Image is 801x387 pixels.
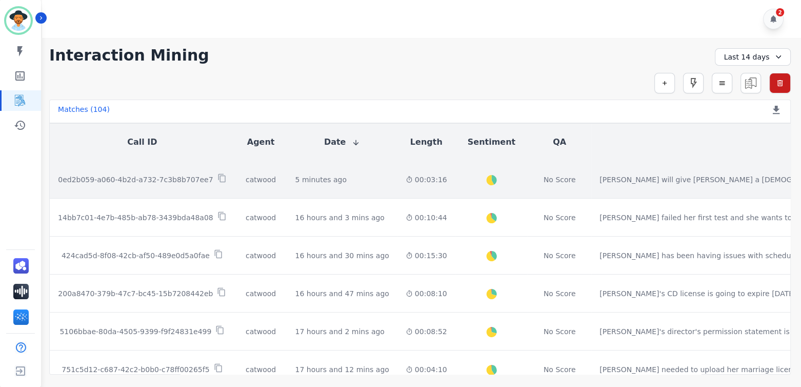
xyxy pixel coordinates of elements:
div: catwood [243,175,279,185]
div: catwood [243,288,279,299]
button: Length [410,136,443,148]
div: No Score [544,175,576,185]
div: 00:10:44 [406,212,447,223]
div: No Score [544,364,576,375]
p: 424cad5d-8f08-42cb-af50-489e0d5a0fae [62,250,210,261]
p: 5106bbae-80da-4505-9399-f9f24831e499 [59,326,211,337]
div: 00:15:30 [406,250,447,261]
div: No Score [544,212,576,223]
div: 16 hours and 47 mins ago [295,288,389,299]
div: 00:03:16 [406,175,447,185]
div: 2 [776,8,784,16]
button: Agent [247,136,275,148]
p: 751c5d12-c687-42c2-b0b0-c78ff00265f5 [62,364,209,375]
div: catwood [243,326,279,337]
p: 14bb7c01-4e7b-485b-ab78-3439bda48a08 [58,212,213,223]
div: catwood [243,364,279,375]
div: No Score [544,288,576,299]
div: 17 hours and 2 mins ago [295,326,384,337]
div: 17 hours and 12 mins ago [295,364,389,375]
button: Call ID [127,136,157,148]
div: Last 14 days [715,48,791,66]
div: 16 hours and 3 mins ago [295,212,384,223]
div: No Score [544,250,576,261]
img: Bordered avatar [6,8,31,33]
div: No Score [544,326,576,337]
div: catwood [243,250,279,261]
p: 0ed2b059-a060-4b2d-a732-7c3b8b707ee7 [58,175,213,185]
div: Matches ( 104 ) [58,104,110,119]
button: QA [553,136,566,148]
button: Date [324,136,361,148]
div: 5 minutes ago [295,175,347,185]
button: Sentiment [468,136,515,148]
div: 00:08:10 [406,288,447,299]
h1: Interaction Mining [49,46,209,65]
div: 00:08:52 [406,326,447,337]
div: 00:04:10 [406,364,447,375]
div: 16 hours and 30 mins ago [295,250,389,261]
div: catwood [243,212,279,223]
p: 200a8470-379b-47c7-bc45-15b7208442eb [58,288,213,299]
